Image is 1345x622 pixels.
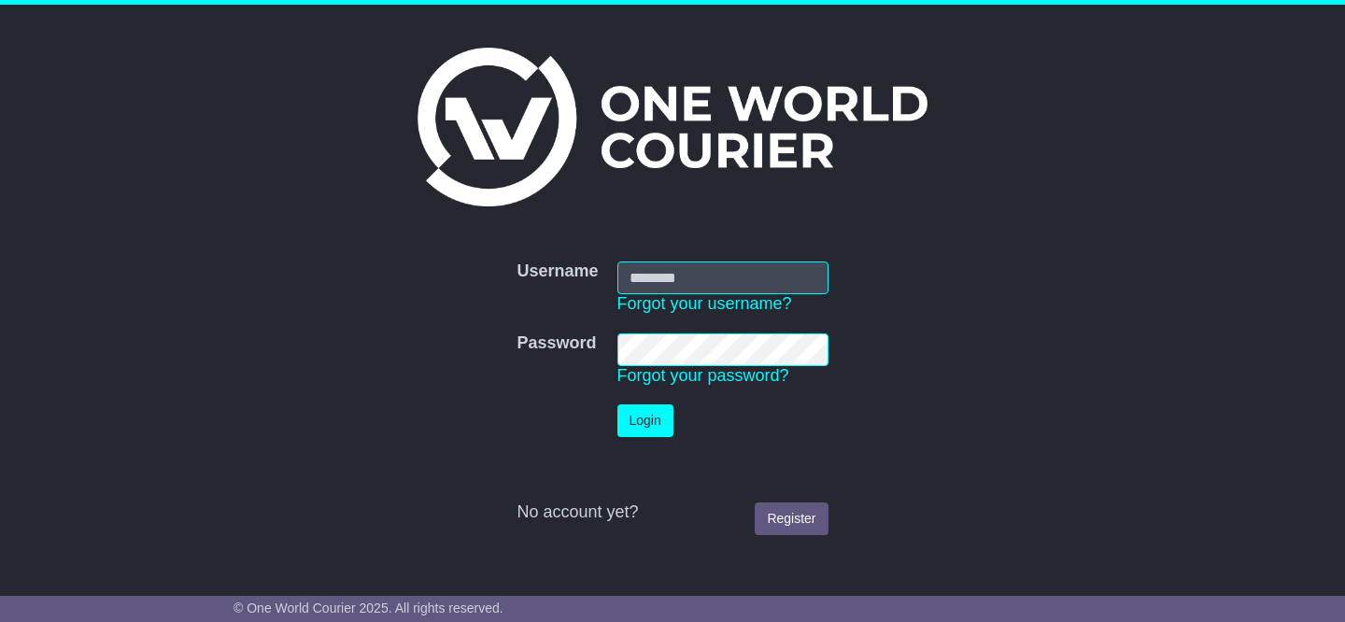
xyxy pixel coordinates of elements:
[418,48,927,206] img: One World
[617,294,792,313] a: Forgot your username?
[234,601,503,615] span: © One World Courier 2025. All rights reserved.
[517,502,828,523] div: No account yet?
[755,502,828,535] a: Register
[617,404,673,437] button: Login
[517,262,598,282] label: Username
[517,333,596,354] label: Password
[617,366,789,385] a: Forgot your password?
